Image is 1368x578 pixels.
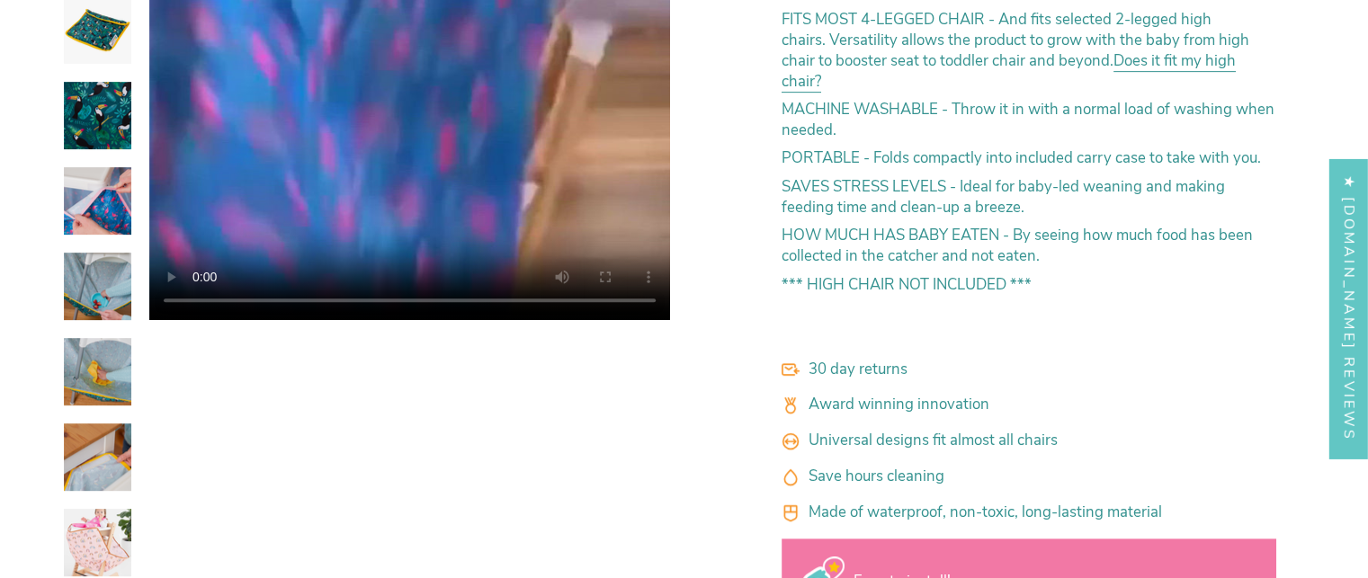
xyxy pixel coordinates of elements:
[782,9,1276,92] p: - And fits selected 2-legged high chairs. Versatility allows the product to grow with the baby fr...
[782,50,1236,96] a: Does it fit my high chair?
[782,148,1276,169] p: Folds compactly into included carry case to take with you.
[809,466,1276,486] p: Save hours cleaning
[782,9,988,30] strong: FITS MOST 4-LEGGED CHAIR
[782,176,950,197] strong: SAVES STRESS LEVELS
[809,359,1276,379] p: 30 day returns
[1330,158,1368,458] div: Click to open Judge.me floating reviews tab
[782,148,873,169] strong: PORTABLE -
[782,176,1276,218] p: - Ideal for baby-led weaning and making feeding time and clean-up a breeze.
[782,99,1276,140] p: - Throw it in with a normal load of washing when needed.
[809,430,1276,450] p: Universal designs fit almost all chairs
[809,502,1276,522] p: Made of waterproof, non-toxic, long-lasting material
[782,225,1276,266] p: By seeing how much food has been collected in the catcher and not eaten.
[782,274,1032,295] strong: *** HIGH CHAIR NOT INCLUDED ***
[809,394,1276,414] p: Award winning innovation
[782,225,1013,245] strong: HOW MUCH HAS BABY EATEN -
[782,99,942,120] strong: MACHINE WASHABLE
